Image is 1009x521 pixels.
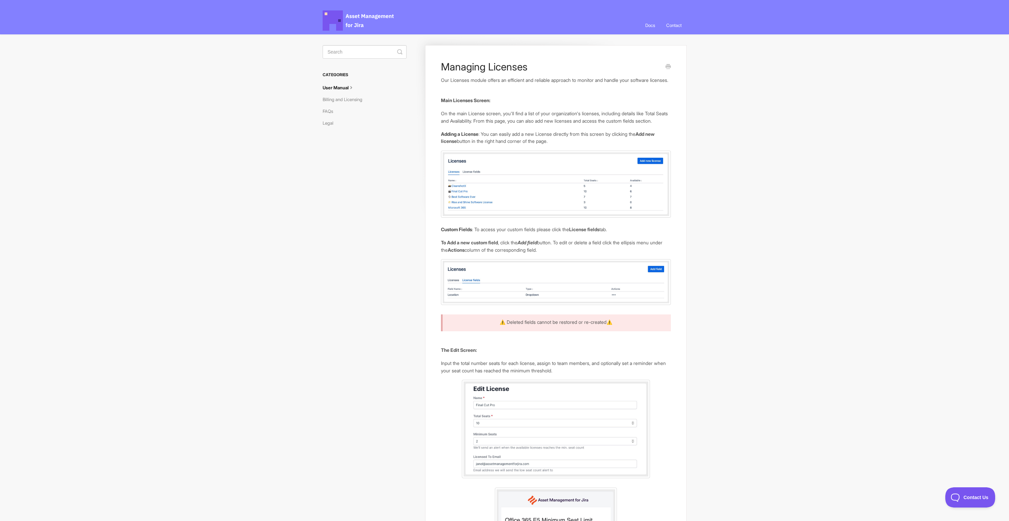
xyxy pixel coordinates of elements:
strong: Main Licenses Screen: [441,97,491,103]
img: NuLMUnLFD-nKejD-h6ofm7IfqpFbgq_2ZPJ76S2qBaPajPe5XoikUhvuUmWz77EE-CPXrWlVpHDRCWfyOf4tcp21HUvl_8vqE... [462,380,650,478]
p: : To access your custom fields please click the tab. [441,226,671,233]
a: Print this Article [665,63,671,71]
a: Billing and Licensing [323,94,367,105]
a: User Manual [323,82,360,93]
p: On the main License screen, you'll find a list of your organization's licenses, including details... [441,110,671,124]
p: , click the button. To edit or delete a field click the ellipsis menu under the column of the cor... [441,239,671,253]
a: Contact [661,16,687,34]
img: file-42Hoaol4Sj.jpg [441,151,671,218]
strong: Adding a License [441,131,478,137]
b: License fields [569,226,599,232]
input: Search [323,45,407,59]
a: Docs [640,16,660,34]
p: : You can easily add a new License directly from this screen by clicking the button in the right ... [441,130,671,145]
iframe: Toggle Customer Support [945,487,996,508]
span: Asset Management for Jira Docs [323,10,395,31]
b: The Edit Screen: [441,347,477,353]
p: Our Licenses module offers an efficient and reliable approach to monitor and handle your software... [441,76,671,84]
b: Actions [448,247,465,253]
b: To Add a new custom field [441,240,498,245]
strong: Custom Fields [441,226,472,232]
p: ⚠️ Deleted fields cannot be restored or re-created⚠️ [449,318,662,326]
h3: Categories [323,69,407,81]
p: Input the total number seats for each license, assign to team members, and optionally set a remin... [441,360,671,374]
a: Legal [323,118,338,128]
a: FAQs [323,106,338,117]
img: file-MqFPEDZttU.jpg [441,259,671,305]
b: Add field [517,240,537,245]
h1: Managing Licenses [441,61,660,73]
